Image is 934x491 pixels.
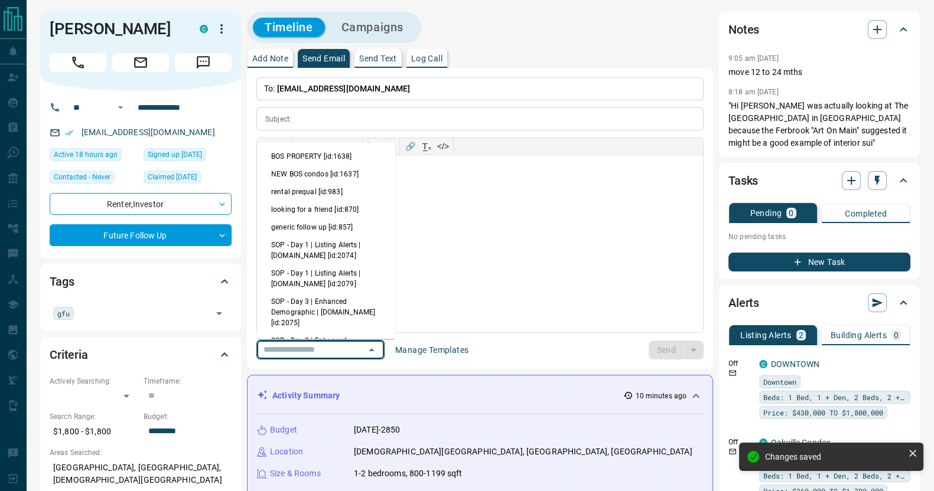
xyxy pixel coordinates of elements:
[728,171,758,190] h2: Tasks
[270,446,303,458] p: Location
[381,138,398,155] button: Bullet list
[728,15,910,44] div: Notes
[257,218,395,236] li: generic follow up [id:857]
[277,84,411,93] span: [EMAIL_ADDRESS][DOMAIN_NAME]
[148,171,197,183] span: Claimed [DATE]
[728,54,779,63] p: 9:05 am [DATE]
[257,165,395,183] li: NEW BOS condos [id:1637]
[65,129,73,137] svg: Email Verified
[354,467,463,480] p: 1-2 bedrooms, 800-1199 sqft
[344,138,360,155] button: ab
[354,424,400,436] p: [DATE]-2850
[144,376,232,387] p: Timeframe:
[257,332,395,371] li: SOP - Day 3 | Enhanced Demographic | [DOMAIN_NAME] [id:2080]
[302,54,345,63] p: Send Email
[257,236,395,264] li: SOP - Day 1 | Listing Alerts | [DOMAIN_NAME] [id:2074]
[363,342,380,358] button: Close
[402,138,418,155] button: 🔗
[257,148,395,165] li: BOS PROPERTY [id:1638]
[257,138,274,155] button: ↶
[257,293,395,332] li: SOP - Day 3 | Enhanced Demographic | [DOMAIN_NAME] [id:2075]
[257,183,395,201] li: rental prequal [id:983]
[50,341,232,369] div: Criteria
[763,376,796,388] span: Downtown
[740,331,792,339] p: Listing Alerts
[57,307,70,319] span: gfu
[763,407,883,418] span: Price: $430,000 TO $1,800,000
[799,331,803,339] p: 2
[82,127,215,137] a: [EMAIL_ADDRESS][DOMAIN_NAME]
[175,53,232,72] span: Message
[728,289,910,317] div: Alerts
[50,411,138,422] p: Search Range:
[200,25,208,33] div: condos.ca
[112,53,169,72] span: Email
[327,138,344,155] button: 𝐔
[359,54,397,63] p: Send Text
[50,272,74,291] h2: Tags
[148,149,202,161] span: Signed up [DATE]
[257,385,703,407] div: Activity Summary10 minutes ago
[50,19,182,38] h1: [PERSON_NAME]
[144,148,232,165] div: Thu Jun 01 2017
[728,293,759,312] h2: Alerts
[144,411,232,422] p: Budget:
[256,77,704,100] p: To:
[50,148,138,165] div: Thu Aug 14 2025
[333,142,339,151] span: 𝐔
[54,149,118,161] span: Active 18 hours ago
[274,138,290,155] button: ↷
[759,360,767,368] div: condos.ca
[50,376,138,387] p: Actively Searching:
[728,447,737,456] svg: Email
[635,391,686,401] p: 10 minutes ago
[253,18,325,37] button: Timeline
[252,54,288,63] p: Add Note
[728,253,910,271] button: New Task
[411,54,442,63] p: Log Call
[354,446,692,458] p: [DEMOGRAPHIC_DATA][GEOGRAPHIC_DATA], [GEOGRAPHIC_DATA], [GEOGRAPHIC_DATA]
[113,100,128,114] button: Open
[831,331,887,339] p: Building Alerts
[789,209,793,217] p: 0
[765,452,903,461] div: Changes saved
[50,458,232,490] p: [GEOGRAPHIC_DATA], [GEOGRAPHIC_DATA], [DEMOGRAPHIC_DATA][GEOGRAPHIC_DATA]
[50,345,88,364] h2: Criteria
[294,138,311,155] button: 𝐁
[728,358,752,369] p: Off
[50,53,106,72] span: Call
[50,447,232,458] p: Areas Searched:
[50,224,232,246] div: Future Follow Up
[50,193,232,215] div: Renter , Investor
[144,171,232,187] div: Tue Aug 29 2023
[771,359,819,369] a: DOWNTOWN
[728,20,759,39] h2: Notes
[771,438,831,447] a: Oakville Condos
[388,341,476,359] button: Manage Templates
[728,66,910,78] p: move 12 to 24 mths
[894,331,899,339] p: 0
[759,438,767,447] div: condos.ca
[330,18,415,37] button: Campaigns
[728,88,779,96] p: 8:18 am [DATE]
[418,138,435,155] button: T̲ₓ
[728,166,910,195] div: Tasks
[265,114,291,125] p: Subject:
[728,369,737,377] svg: Email
[50,422,138,441] p: $1,800 - $1,800
[728,437,752,447] p: Off
[257,264,395,293] li: SOP - Day 1 | Listing Alerts | [DOMAIN_NAME] [id:2079]
[347,142,357,151] s: ab
[50,267,232,296] div: Tags
[649,341,704,359] div: split button
[365,138,381,155] button: Numbered list
[270,467,321,480] p: Size & Rooms
[845,210,887,218] p: Completed
[728,228,910,245] p: No pending tasks
[435,138,451,155] button: </>
[311,138,327,155] button: 𝑰
[750,209,782,217] p: Pending
[270,424,297,436] p: Budget
[54,171,110,183] span: Contacted - Never
[211,305,227,322] button: Open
